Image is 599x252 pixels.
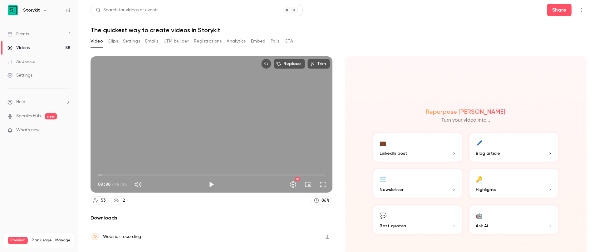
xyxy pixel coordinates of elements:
span: LinkedIn post [380,150,407,157]
button: Replace [274,59,305,69]
button: 🔑Highlights [468,168,559,199]
span: Newsletter [380,186,404,193]
button: Polls [271,36,280,46]
span: Blog article [476,150,500,157]
button: Play [205,178,218,191]
button: Embed video [261,59,271,69]
span: Best quotes [380,223,406,229]
a: 86% [311,196,332,205]
span: 26:35 [114,181,127,188]
a: SpeakerHub [16,113,41,119]
button: Registrations [194,36,222,46]
button: Settings [123,36,140,46]
button: Emails [145,36,158,46]
li: help-dropdown-opener [7,99,71,105]
div: 86 % [322,197,330,204]
div: Audience [7,58,35,65]
div: Settings [7,72,32,78]
button: 💬Best quotes [372,204,463,235]
div: 12 [121,197,125,204]
h1: The quickest way to create videos in Storykit [91,26,587,34]
button: Full screen [317,178,329,191]
div: 💬 [380,210,386,220]
div: Videos [7,45,30,51]
span: Highlights [476,186,496,193]
span: / [111,181,114,188]
button: Top Bar Actions [577,5,587,15]
span: Plan usage [32,238,52,243]
button: Settings [287,178,299,191]
h6: Storykit [23,7,40,13]
img: Storykit [8,5,18,15]
div: 🤖 [476,210,483,220]
button: 🤖Ask Ai... [468,204,559,235]
button: 💼LinkedIn post [372,132,463,163]
div: 53 [101,197,106,204]
button: CTA [285,36,293,46]
span: new [45,113,57,119]
h2: Repurpose [PERSON_NAME] [426,108,505,115]
div: 00:00 [98,181,127,188]
button: Mute [132,178,144,191]
span: Premium [8,237,28,244]
button: Turn on miniplayer [302,178,314,191]
a: 12 [111,196,128,205]
button: Embed [251,36,266,46]
button: Share [547,4,572,16]
button: ✉️Newsletter [372,168,463,199]
span: 00:00 [98,181,110,188]
button: 🖊️Blog article [468,132,559,163]
div: Webinar recording [103,233,141,240]
p: Turn your video into... [441,117,490,124]
h2: Downloads [91,214,332,222]
div: HD [295,177,300,181]
span: Help [16,99,25,105]
div: ✉️ [380,174,386,184]
a: Manage [55,238,70,243]
span: What's new [16,127,40,134]
div: Search for videos or events [96,7,158,13]
div: Events [7,31,29,37]
span: Ask Ai... [476,223,491,229]
button: Clips [108,36,118,46]
button: Analytics [227,36,246,46]
div: 🔑 [476,174,483,184]
a: 53 [91,196,108,205]
button: Trim [307,59,330,69]
button: UTM builder [164,36,189,46]
div: 💼 [380,138,386,148]
button: Video [91,36,103,46]
div: 🖊️ [476,138,483,148]
iframe: Noticeable Trigger [63,128,71,133]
